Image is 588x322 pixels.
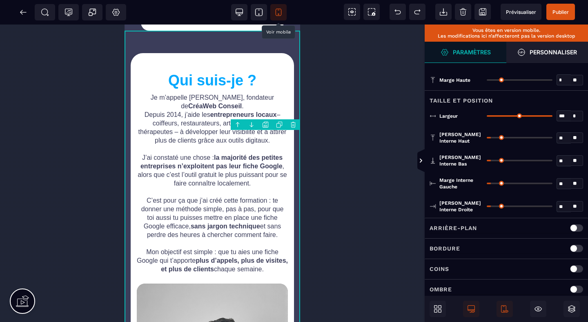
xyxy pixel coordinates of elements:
span: Marge interne gauche [439,177,483,190]
p: Coins [430,264,449,274]
span: Réglages Body [112,8,120,16]
span: Retour [15,4,31,20]
span: Marge haute [439,77,470,83]
span: Tracking [65,8,73,16]
p: Les modifications ici n’affecteront pas la version desktop [429,33,584,39]
span: Créer une alerte modale [82,4,102,20]
span: SEO [41,8,49,16]
span: [PERSON_NAME] interne droite [439,200,483,213]
span: Code de suivi [58,4,79,20]
b: plus d’appels, plus de visites, et plus de clients [36,233,165,248]
p: Ombre [430,284,452,294]
span: Afficher le desktop [463,301,479,317]
span: Voir bureau [231,4,247,20]
span: Prévisualiser [506,9,536,15]
span: Capture d'écran [363,4,380,20]
strong: Personnaliser [530,49,577,55]
span: [PERSON_NAME] interne haut [439,131,483,144]
span: Nettoyage [455,4,471,20]
span: [PERSON_NAME] interne bas [439,154,483,167]
span: Ouvrir les blocs [430,301,446,317]
strong: Paramètres [453,49,491,55]
span: Rétablir [409,4,425,20]
span: Afficher le mobile [497,301,513,317]
span: Ouvrir le gestionnaire de styles [506,42,588,63]
text: Je m’appelle [PERSON_NAME], fondateur de . Depuis 2014, j’aide les – coiffeurs, restaurateurs, ar... [12,67,163,251]
span: Ouvrir le gestionnaire de styles [425,42,506,63]
span: Favicon [106,4,126,20]
b: CréaWeb Conseil [64,78,117,85]
span: Largeur [439,113,458,119]
span: Voir tablette [251,4,267,20]
span: Voir mobile [270,4,287,20]
b: entrepreneurs locaux [86,87,152,94]
p: Vous êtes en version mobile. [429,27,584,33]
span: Afficher les vues [425,149,433,173]
span: Publier [552,9,569,15]
div: Taille et position [425,90,588,105]
span: Ouvrir les calques [563,301,580,317]
p: Arrière-plan [430,223,477,233]
span: Enregistrer [474,4,491,20]
span: Défaire [390,4,406,20]
span: Importer [435,4,452,20]
span: Aperçu [501,4,541,20]
span: Métadata SEO [35,4,55,20]
span: Enregistrer le contenu [546,4,575,20]
span: Masquer le bloc [530,301,546,317]
span: Popup [88,8,96,16]
span: Voir les composants [344,4,360,20]
p: Bordure [430,244,460,253]
b: sans jargon technique [66,198,136,205]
